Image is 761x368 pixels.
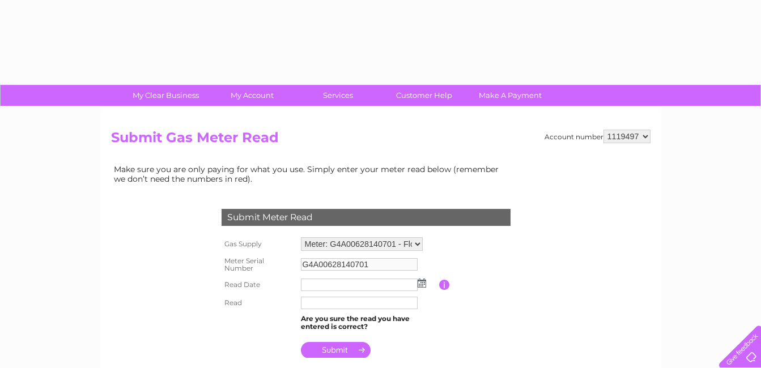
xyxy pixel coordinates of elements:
th: Read Date [219,276,298,294]
a: My Clear Business [119,85,212,106]
input: Information [439,280,450,290]
th: Gas Supply [219,234,298,254]
a: My Account [205,85,299,106]
input: Submit [301,342,371,358]
a: Services [291,85,385,106]
div: Account number [545,130,651,143]
td: Are you sure the read you have entered is correct? [298,312,439,333]
th: Read [219,294,298,312]
td: Make sure you are only paying for what you use. Simply enter your meter read below (remember we d... [111,162,508,186]
img: ... [418,279,426,288]
th: Meter Serial Number [219,254,298,276]
h2: Submit Gas Meter Read [111,130,651,151]
a: Customer Help [377,85,471,106]
div: Submit Meter Read [222,209,511,226]
a: Make A Payment [464,85,557,106]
